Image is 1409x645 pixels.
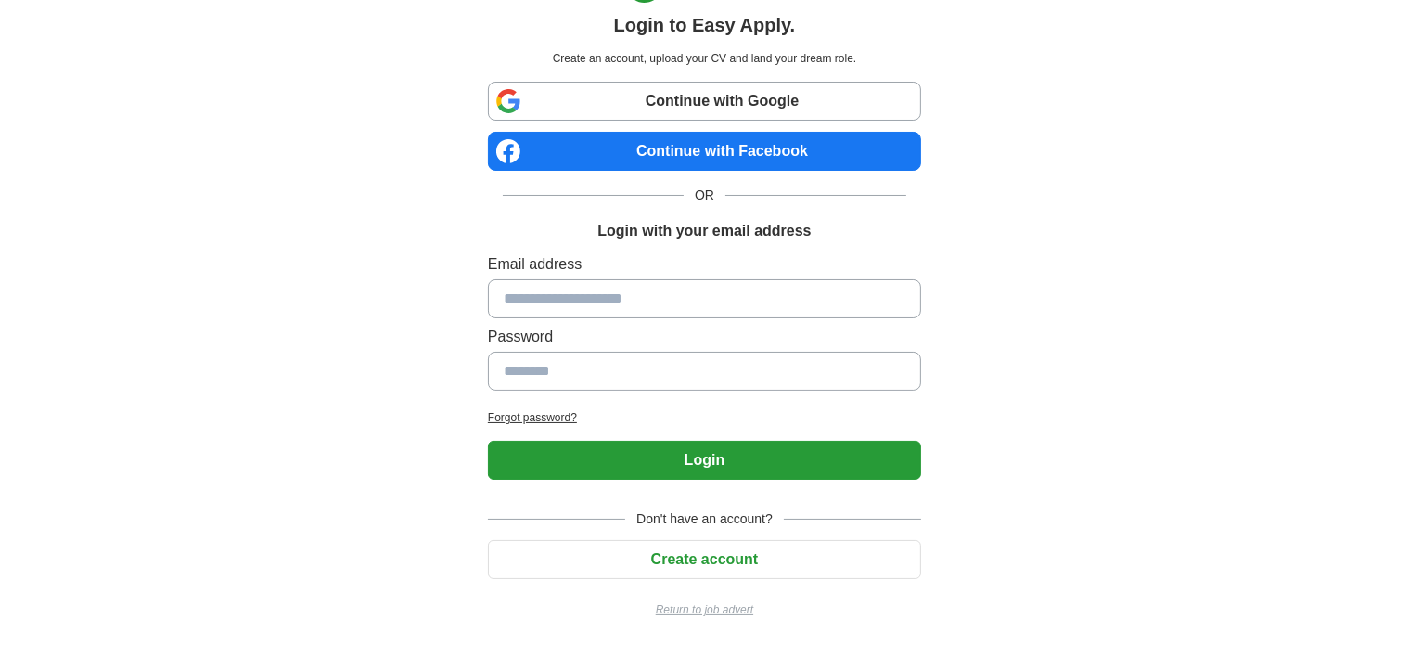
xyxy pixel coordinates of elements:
a: Forgot password? [488,409,921,426]
h1: Login with your email address [597,220,811,242]
a: Create account [488,551,921,567]
p: Create an account, upload your CV and land your dream role. [492,50,917,67]
a: Continue with Google [488,82,921,121]
span: OR [684,186,725,205]
a: Return to job advert [488,601,921,618]
label: Password [488,326,921,348]
h1: Login to Easy Apply. [614,11,796,39]
button: Login [488,441,921,480]
label: Email address [488,253,921,276]
a: Continue with Facebook [488,132,921,171]
button: Create account [488,540,921,579]
span: Don't have an account? [625,510,784,529]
